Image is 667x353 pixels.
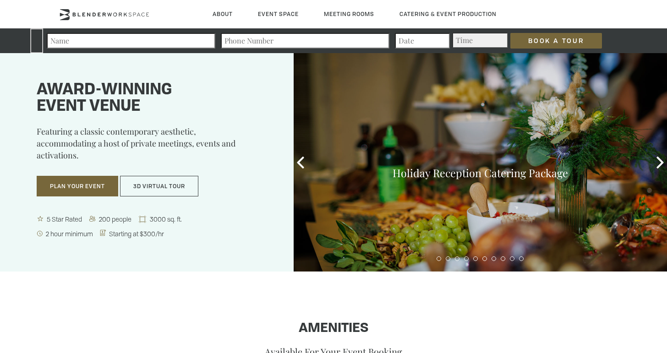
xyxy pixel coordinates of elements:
input: Name [47,33,215,49]
h1: Award-winning event venue [37,82,271,115]
button: Plan Your Event [37,176,118,197]
span: 5 Star Rated [45,215,85,223]
a: Holiday Reception Catering Package [393,166,568,180]
span: 200 people [97,215,134,223]
span: 3000 sq. ft. [148,215,185,223]
button: 3D Virtual Tour [120,176,198,197]
span: 2 hour minimum [44,229,96,238]
h1: Amenities [59,321,608,336]
span: Starting at $300/hr [107,229,167,238]
input: Phone Number [221,33,389,49]
input: Book a Tour [510,33,602,49]
input: Date [395,33,450,49]
p: Featuring a classic contemporary aesthetic, accommodating a host of private meetings, events and ... [37,125,271,168]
